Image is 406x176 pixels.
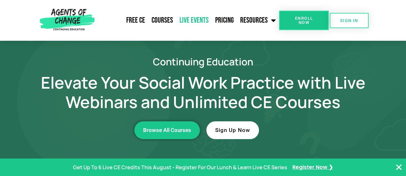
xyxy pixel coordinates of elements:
[279,11,329,30] a: Enroll Now
[212,12,237,28] a: Pricing
[148,12,176,28] a: Courses
[176,12,212,28] a: Live Events
[289,16,318,25] span: Enroll Now
[18,73,388,112] h1: Elevate Your Social Work Practice with Live Webinars and Unlimited CE Courses
[292,163,333,172] a: Register Now ❯
[395,163,403,171] button: Close Banner
[206,121,259,139] a: Sign Up Now
[340,18,358,23] span: SIGN IN
[123,12,148,28] a: Free CE
[143,127,191,133] span: Browse All Courses
[97,12,279,28] nav: Menu
[18,57,388,66] h2: Continuing Education
[215,127,250,133] span: Sign Up Now
[330,13,369,28] a: SIGN IN
[134,121,200,139] a: Browse All Courses
[237,12,279,28] a: Resources
[73,163,287,172] p: Get Up To 6 Live CE Credits This August - Register For Our Lunch & Learn Live CE Series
